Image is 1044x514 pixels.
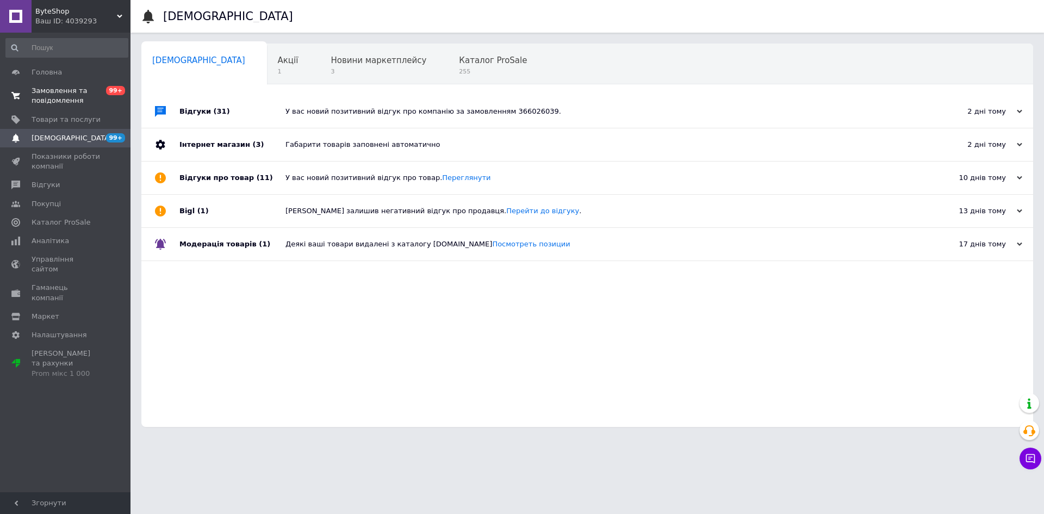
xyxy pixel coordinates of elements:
[32,133,112,143] span: [DEMOGRAPHIC_DATA]
[197,207,209,215] span: (1)
[35,7,117,16] span: ByteShop
[331,67,426,76] span: 3
[106,86,125,95] span: 99+
[285,173,913,183] div: У вас новий позитивний відгук про товар.
[32,115,101,125] span: Товари та послуги
[179,128,285,161] div: Інтернет магазин
[32,236,69,246] span: Аналітика
[252,140,264,148] span: (3)
[214,107,230,115] span: (31)
[442,174,490,182] a: Переглянути
[285,107,913,116] div: У вас новий позитивний відгук про компанію за замовленням 366026039.
[179,95,285,128] div: Відгуки
[459,55,527,65] span: Каталог ProSale
[913,107,1022,116] div: 2 дні тому
[5,38,128,58] input: Пошук
[285,140,913,150] div: Габарити товарів заповнені автоматично
[32,67,62,77] span: Головна
[32,369,101,379] div: Prom мікс 1 000
[913,173,1022,183] div: 10 днів тому
[32,180,60,190] span: Відгуки
[257,174,273,182] span: (11)
[278,55,299,65] span: Акції
[913,140,1022,150] div: 2 дні тому
[285,206,913,216] div: [PERSON_NAME] залишив негативний відгук про продавця. .
[913,239,1022,249] div: 17 днів тому
[179,162,285,194] div: Відгуки про товар
[152,55,245,65] span: [DEMOGRAPHIC_DATA]
[179,228,285,261] div: Модерація товарів
[506,207,579,215] a: Перейти до відгуку
[106,133,125,143] span: 99+
[179,195,285,227] div: Bigl
[331,55,426,65] span: Новини маркетплейсу
[259,240,270,248] span: (1)
[32,152,101,171] span: Показники роботи компанії
[32,218,90,227] span: Каталог ProSale
[913,206,1022,216] div: 13 днів тому
[32,86,101,106] span: Замовлення та повідомлення
[32,349,101,379] span: [PERSON_NAME] та рахунки
[1020,448,1041,469] button: Чат з покупцем
[32,255,101,274] span: Управління сайтом
[35,16,130,26] div: Ваш ID: 4039293
[278,67,299,76] span: 1
[32,312,59,321] span: Маркет
[32,330,87,340] span: Налаштування
[163,10,293,23] h1: [DEMOGRAPHIC_DATA]
[459,67,527,76] span: 255
[32,283,101,302] span: Гаманець компанії
[32,199,61,209] span: Покупці
[492,240,570,248] a: Посмотреть позиции
[285,239,913,249] div: Деякі ваші товари видалені з каталогу [DOMAIN_NAME]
